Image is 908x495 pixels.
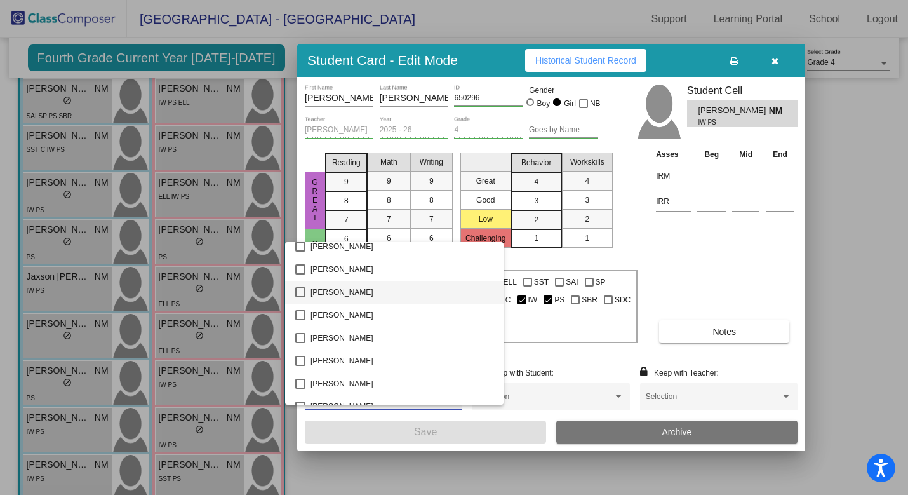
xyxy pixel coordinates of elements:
span: [PERSON_NAME] [310,395,493,418]
span: [PERSON_NAME] [310,235,493,258]
span: [PERSON_NAME] [310,349,493,372]
span: [PERSON_NAME] [310,372,493,395]
span: [PERSON_NAME] [310,327,493,349]
span: [PERSON_NAME] [310,258,493,281]
span: [PERSON_NAME] [310,281,493,304]
span: [PERSON_NAME] [310,304,493,327]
